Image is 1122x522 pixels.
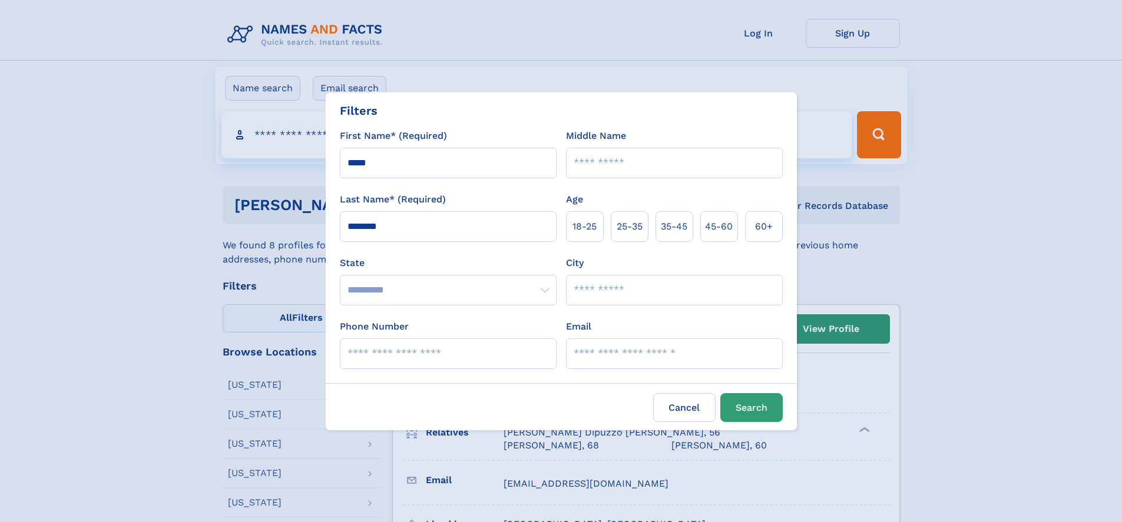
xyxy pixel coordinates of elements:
[755,220,773,234] span: 60+
[566,129,626,143] label: Middle Name
[566,192,583,207] label: Age
[566,320,591,334] label: Email
[617,220,643,234] span: 25‑35
[720,393,783,422] button: Search
[340,320,409,334] label: Phone Number
[340,192,446,207] label: Last Name* (Required)
[340,129,447,143] label: First Name* (Required)
[340,102,378,119] div: Filters
[653,393,716,422] label: Cancel
[572,220,597,234] span: 18‑25
[661,220,687,234] span: 35‑45
[705,220,733,234] span: 45‑60
[340,256,557,270] label: State
[566,256,584,270] label: City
